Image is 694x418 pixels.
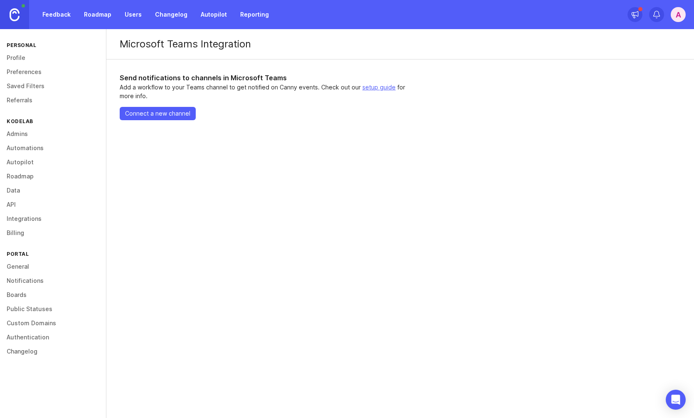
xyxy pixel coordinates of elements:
a: Autopilot [196,7,232,22]
a: Changelog [150,7,192,22]
a: Reporting [235,7,274,22]
h2: Send notifications to channels in Microsoft Teams [120,73,419,83]
a: Users [120,7,147,22]
h1: Microsoft Teams Integration [106,29,694,59]
button: A [671,7,686,22]
span: Connect a new channel [125,109,190,118]
a: Feedback [37,7,76,22]
img: Canny Home [10,8,20,21]
a: setup guide [362,84,396,91]
a: Roadmap [79,7,116,22]
p: Add a workflow to your Teams channel to get notified on Canny events. Check out our for more info. [120,83,419,100]
button: Connect a new channel [120,107,196,120]
div: Open Intercom Messenger [666,390,686,410]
